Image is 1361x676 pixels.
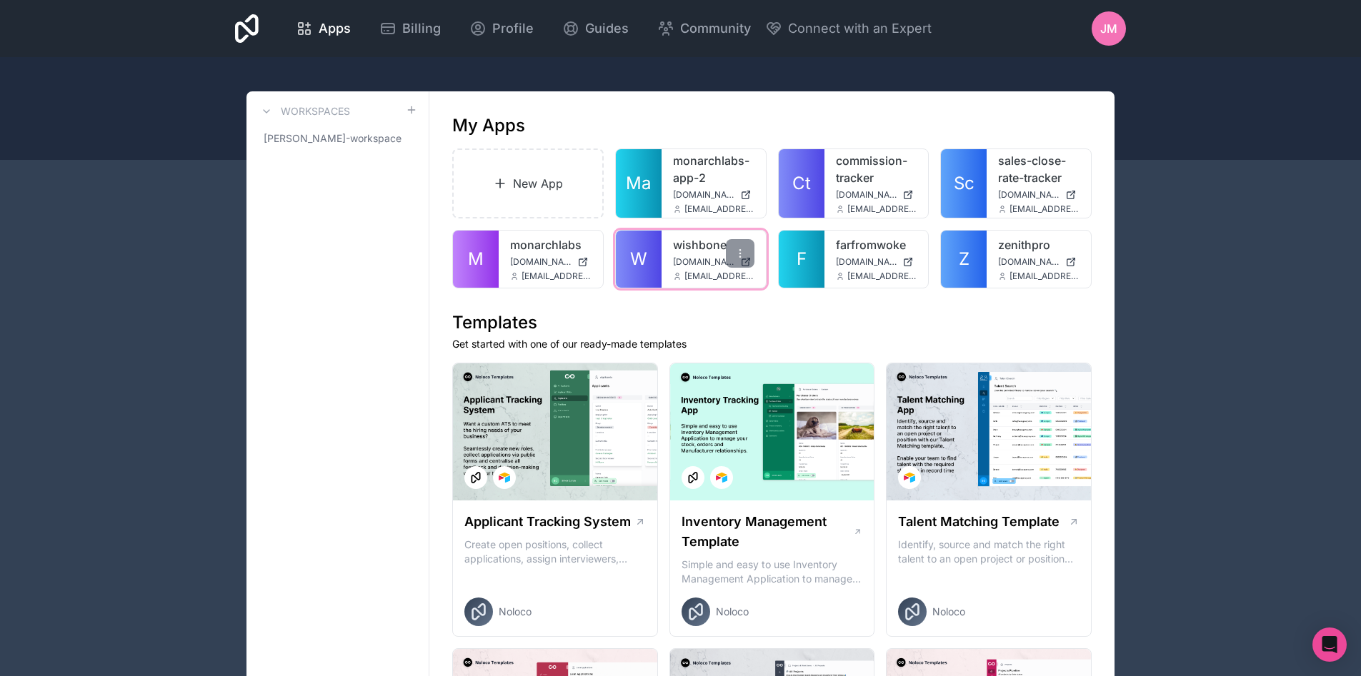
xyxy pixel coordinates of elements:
a: [DOMAIN_NAME] [998,256,1080,268]
span: Ma [626,172,651,195]
span: Apps [319,19,351,39]
div: Open Intercom Messenger [1312,627,1347,662]
span: Sc [954,172,974,195]
a: [PERSON_NAME]-workspace [258,126,417,151]
span: Noloco [716,605,749,619]
button: Connect with an Expert [765,19,932,39]
a: Workspaces [258,103,350,120]
span: [EMAIL_ADDRESS][DOMAIN_NAME] [684,203,754,215]
a: Profile [458,13,545,44]
a: Guides [551,13,640,44]
span: Community [680,19,751,39]
a: New App [452,148,604,218]
a: monarchlabs [510,236,592,253]
a: Billing [368,13,452,44]
span: [PERSON_NAME]-workspace [264,131,402,146]
span: [DOMAIN_NAME] [673,189,734,201]
span: [DOMAIN_NAME] [998,256,1060,268]
a: monarchlabs-app-2 [673,152,754,186]
a: [DOMAIN_NAME] [673,189,754,201]
span: [DOMAIN_NAME] [510,256,572,268]
h3: Workspaces [281,104,350,118]
h1: My Apps [452,114,525,137]
span: Billing [402,19,441,39]
span: [DOMAIN_NAME] [836,189,897,201]
a: sales-close-rate-tracker [998,152,1080,186]
h1: Inventory Management Template [682,512,853,552]
a: Z [941,231,987,288]
a: [DOMAIN_NAME] [510,256,592,268]
span: [EMAIL_ADDRESS][DOMAIN_NAME] [847,271,917,282]
span: [EMAIL_ADDRESS][DOMAIN_NAME] [1009,271,1080,282]
a: Ma [616,149,662,218]
p: Create open positions, collect applications, assign interviewers, centralise candidate feedback a... [464,538,646,566]
a: farfromwoke [836,236,917,253]
span: [DOMAIN_NAME] [998,189,1060,201]
span: Guides [585,19,629,39]
a: commission-tracker [836,152,917,186]
a: [DOMAIN_NAME] [998,189,1080,201]
span: W [630,248,647,271]
span: Noloco [932,605,965,619]
a: Ct [779,149,824,218]
a: Sc [941,149,987,218]
a: M [453,231,499,288]
a: W [616,231,662,288]
a: wishbone [673,236,754,253]
span: Connect with an Expert [788,19,932,39]
span: M [468,248,484,271]
span: Ct [792,172,811,195]
span: [EMAIL_ADDRESS][DOMAIN_NAME] [684,271,754,282]
a: [DOMAIN_NAME] [673,256,754,268]
span: Noloco [499,605,532,619]
a: F [779,231,824,288]
span: [DOMAIN_NAME] [673,256,734,268]
a: Community [646,13,762,44]
img: Airtable Logo [904,472,915,483]
span: F [797,248,807,271]
a: zenithpro [998,236,1080,253]
img: Airtable Logo [716,472,727,483]
a: [DOMAIN_NAME] [836,189,917,201]
h1: Talent Matching Template [898,512,1060,532]
span: [EMAIL_ADDRESS][DOMAIN_NAME] [847,203,917,215]
span: [EMAIL_ADDRESS][DOMAIN_NAME] [522,271,592,282]
p: Identify, source and match the right talent to an open project or position with our Talent Matchi... [898,538,1080,566]
a: [DOMAIN_NAME] [836,256,917,268]
p: Simple and easy to use Inventory Management Application to manage your stock, orders and Manufact... [682,558,863,586]
span: Profile [492,19,534,39]
h1: Templates [452,311,1092,334]
h1: Applicant Tracking System [464,512,631,532]
span: Z [959,248,969,271]
img: Airtable Logo [499,472,510,483]
a: Apps [284,13,362,44]
span: [EMAIL_ADDRESS][DOMAIN_NAME] [1009,203,1080,215]
p: Get started with one of our ready-made templates [452,337,1092,351]
span: [DOMAIN_NAME] [836,256,897,268]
